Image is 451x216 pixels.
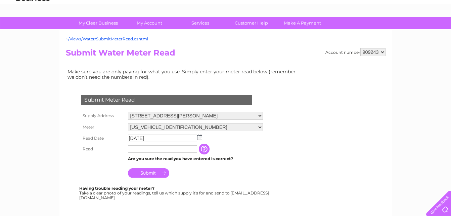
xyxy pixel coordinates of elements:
[79,186,270,200] div: Take a clear photo of your readings, tell us which supply it's for and send to [EMAIL_ADDRESS][DO...
[122,17,177,29] a: My Account
[324,3,371,12] a: 0333 014 3131
[79,133,126,144] th: Read Date
[429,29,445,34] a: Log out
[81,95,252,105] div: Submit Meter Read
[71,17,126,29] a: My Clear Business
[393,29,402,34] a: Blog
[79,144,126,154] th: Read
[197,135,202,140] img: ...
[128,168,169,178] input: Submit
[333,29,346,34] a: Water
[325,48,386,56] div: Account number
[275,17,330,29] a: Make A Payment
[368,29,389,34] a: Telecoms
[66,67,301,81] td: Make sure you are only paying for what you use. Simply enter your meter read below (remember we d...
[66,36,148,41] a: ~/Views/Water/SubmitMeterRead.cshtml
[224,17,279,29] a: Customer Help
[173,17,228,29] a: Services
[16,17,50,38] img: logo.png
[67,4,385,33] div: Clear Business is a trading name of Verastar Limited (registered in [GEOGRAPHIC_DATA] No. 3667643...
[406,29,423,34] a: Contact
[66,48,386,61] h2: Submit Water Meter Read
[79,121,126,133] th: Meter
[79,186,154,191] b: Having trouble reading your meter?
[126,154,265,163] td: Are you sure the read you have entered is correct?
[79,110,126,121] th: Supply Address
[350,29,364,34] a: Energy
[199,144,211,154] input: Information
